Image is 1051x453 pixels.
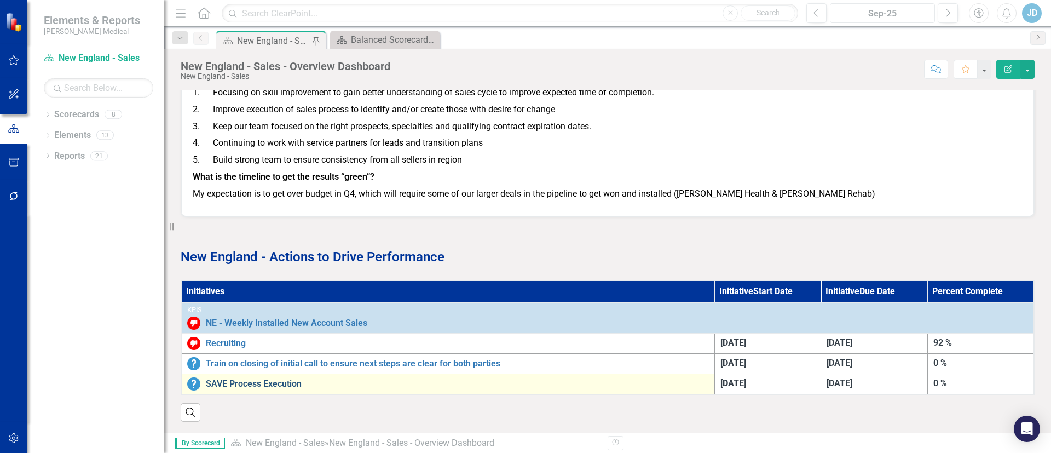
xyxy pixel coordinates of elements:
a: New England - Sales [246,438,325,448]
div: New England - Sales - Overview Dashboard [181,60,390,72]
a: Elements [54,129,91,142]
div: Open Intercom Messenger [1014,416,1040,442]
img: Below Target [187,317,200,330]
input: Search ClearPoint... [222,4,798,23]
td: Double-Click to Edit [714,333,821,353]
a: Train on closing of initial call to ensure next steps are clear for both parties [206,359,709,369]
td: Double-Click to Edit [714,374,821,394]
img: No Information [187,377,200,391]
a: Balanced Scorecard Welcome Page [333,33,437,47]
div: Sep-25 [834,7,931,20]
div: New England - Sales [181,72,390,81]
p: 4. Continuing to work with service partners for leads and transition plans [193,135,1023,152]
p: 1. Focusing on skill improvement to gain better understanding of sales cycle to improve expected ... [193,84,1023,101]
div: 92 % [933,337,1028,349]
td: Double-Click to Edit [821,353,928,374]
a: New England - Sales [44,52,153,65]
div: 13 [96,131,114,140]
input: Search Below... [44,78,153,98]
span: Elements & Reports [44,14,140,27]
div: 0 % [933,377,1028,390]
td: Double-Click to Edit [927,374,1034,394]
img: ClearPoint Strategy [5,12,25,31]
td: Double-Click to Edit [821,333,928,353]
p: My expectation is to get over budget in Q4, which will require some of our larger deals in the pi... [193,186,1023,203]
div: 0 % [933,357,1028,370]
span: [DATE] [827,378,852,388]
span: [DATE] [720,378,746,388]
strong: What is the timeline to get the results “green”? [193,171,374,182]
p: 5. Build strong team to ensure consistency from all sellers in region [193,152,1023,169]
a: Scorecards [54,108,99,121]
span: [DATE] [827,358,852,368]
button: JD [1022,3,1042,23]
img: No Information [187,357,200,370]
a: NE - Weekly Installed New Account Sales [206,318,1028,328]
a: SAVE Process Execution [206,379,709,389]
div: 21 [90,151,108,160]
td: Double-Click to Edit Right Click for Context Menu [181,333,714,353]
img: Below Target [187,337,200,350]
td: Double-Click to Edit Right Click for Context Menu [181,353,714,374]
td: Double-Click to Edit Right Click for Context Menu [181,374,714,394]
div: 8 [105,110,122,119]
p: 2. Improve execution of sales process to identify and/or create those with desire for change [193,101,1023,118]
span: [DATE] [720,358,746,368]
small: [PERSON_NAME] Medical [44,27,140,36]
div: New England - Sales - Overview Dashboard [329,438,494,448]
span: [DATE] [827,337,852,348]
span: Search [757,8,780,17]
button: Sep-25 [830,3,935,23]
span: [DATE] [720,337,746,348]
span: By Scorecard [175,438,225,449]
div: KPIs [187,306,1028,314]
p: 3. Keep our team focused on the right prospects, specialties and qualifying contract expiration d... [193,118,1023,135]
a: Recruiting [206,339,709,348]
div: New England - Sales - Overview Dashboard [237,34,309,48]
td: Double-Click to Edit [927,333,1034,353]
button: Search [741,5,795,21]
td: Double-Click to Edit [927,353,1034,374]
a: Reports [54,150,85,163]
td: Double-Click to Edit [714,353,821,374]
td: Double-Click to Edit [821,374,928,394]
td: Double-Click to Edit Right Click for Context Menu [181,302,1034,333]
div: » [230,437,599,450]
strong: New England - Actions to Drive Performance [181,249,444,265]
div: Balanced Scorecard Welcome Page [351,33,437,47]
